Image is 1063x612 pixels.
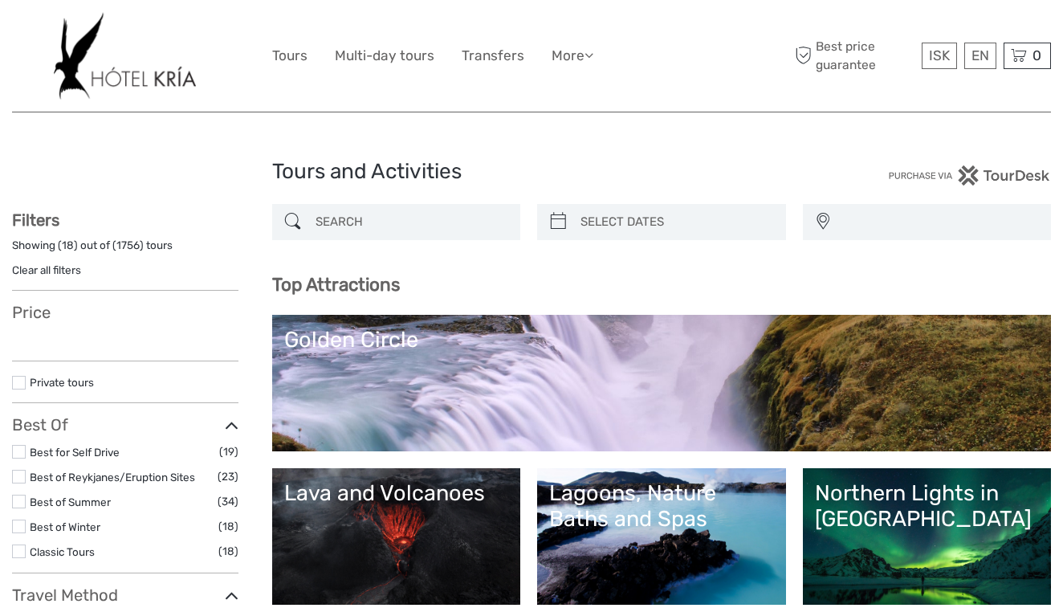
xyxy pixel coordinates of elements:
[12,263,81,276] a: Clear all filters
[888,165,1051,186] img: PurchaseViaTourDesk.png
[54,12,196,100] img: 532-e91e591f-ac1d-45f7-9962-d0f146f45aa0_logo_big.jpg
[12,303,238,322] h3: Price
[284,480,509,506] div: Lava and Volcanoes
[284,327,1040,439] a: Golden Circle
[30,376,94,389] a: Private tours
[574,208,778,236] input: SELECT DATES
[272,274,400,296] b: Top Attractions
[218,517,238,536] span: (18)
[549,480,774,593] a: Lagoons, Nature Baths and Spas
[272,44,307,67] a: Tours
[929,47,950,63] span: ISK
[219,443,238,461] span: (19)
[549,480,774,532] div: Lagoons, Nature Baths and Spas
[12,238,238,263] div: Showing ( ) out of ( ) tours
[462,44,524,67] a: Transfers
[12,585,238,605] h3: Travel Method
[815,480,1040,593] a: Northern Lights in [GEOGRAPHIC_DATA]
[30,471,195,483] a: Best of Reykjanes/Eruption Sites
[30,520,100,533] a: Best of Winter
[1030,47,1044,63] span: 0
[272,159,792,185] h1: Tours and Activities
[309,208,513,236] input: SEARCH
[964,43,996,69] div: EN
[284,480,509,593] a: Lava and Volcanoes
[815,480,1040,532] div: Northern Lights in [GEOGRAPHIC_DATA]
[62,238,74,253] label: 18
[335,44,434,67] a: Multi-day tours
[552,44,593,67] a: More
[218,467,238,486] span: (23)
[30,496,111,508] a: Best of Summer
[284,327,1040,353] div: Golden Circle
[218,492,238,511] span: (34)
[30,446,120,459] a: Best for Self Drive
[218,542,238,561] span: (18)
[116,238,140,253] label: 1756
[12,210,59,230] strong: Filters
[30,545,95,558] a: Classic Tours
[12,415,238,435] h3: Best Of
[792,38,918,73] span: Best price guarantee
